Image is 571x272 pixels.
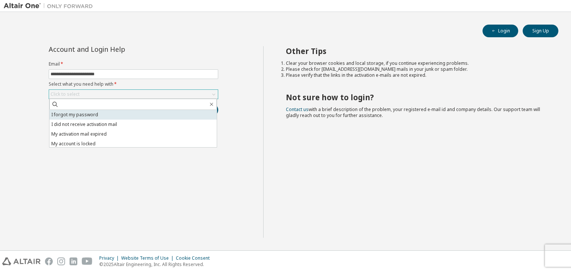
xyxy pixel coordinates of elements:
[286,66,545,72] li: Please check for [EMAIL_ADDRESS][DOMAIN_NAME] mails in your junk or spam folder.
[45,257,53,265] img: facebook.svg
[49,110,217,120] li: I forgot my password
[523,25,558,37] button: Sign Up
[286,46,545,56] h2: Other Tips
[49,61,218,67] label: Email
[49,81,218,87] label: Select what you need help with
[286,72,545,78] li: Please verify that the links in the activation e-mails are not expired.
[57,257,65,265] img: instagram.svg
[82,257,93,265] img: youtube.svg
[121,255,176,261] div: Website Terms of Use
[70,257,77,265] img: linkedin.svg
[286,106,309,113] a: Contact us
[483,25,518,37] button: Login
[176,255,214,261] div: Cookie Consent
[286,92,545,102] h2: Not sure how to login?
[2,257,41,265] img: altair_logo.svg
[51,91,80,97] div: Click to select
[99,261,214,268] p: © 2025 Altair Engineering, Inc. All Rights Reserved.
[286,106,540,118] span: with a brief description of the problem, your registered e-mail id and company details. Our suppo...
[49,90,218,99] div: Click to select
[286,60,545,66] li: Clear your browser cookies and local storage, if you continue experiencing problems.
[4,2,97,10] img: Altair One
[99,255,121,261] div: Privacy
[49,46,184,52] div: Account and Login Help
